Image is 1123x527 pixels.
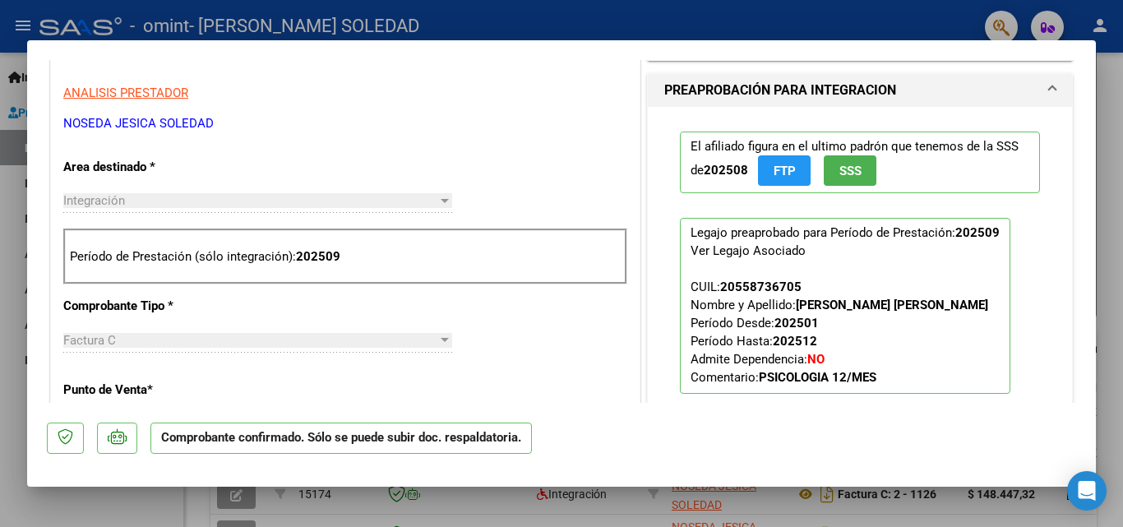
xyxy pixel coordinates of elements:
[773,334,817,349] strong: 202512
[720,278,802,296] div: 20558736705
[759,370,876,385] strong: PSICOLOGIA 12/MES
[63,297,233,316] p: Comprobante Tipo *
[774,164,796,178] span: FTP
[680,132,1040,193] p: El afiliado figura en el ultimo padrón que tenemos de la SSS de
[648,107,1072,432] div: PREAPROBACIÓN PARA INTEGRACION
[63,114,627,133] p: NOSEDA JESICA SOLEDAD
[70,247,621,266] p: Período de Prestación (sólo integración):
[704,163,748,178] strong: 202508
[824,155,876,186] button: SSS
[296,249,340,264] strong: 202509
[150,423,532,455] p: Comprobante confirmado. Sólo se puede subir doc. respaldatoria.
[63,381,233,400] p: Punto de Venta
[680,218,1010,394] p: Legajo preaprobado para Período de Prestación:
[955,225,1000,240] strong: 202509
[807,352,825,367] strong: NO
[758,155,811,186] button: FTP
[839,164,862,178] span: SSS
[796,298,988,312] strong: [PERSON_NAME] [PERSON_NAME]
[664,81,896,100] h1: PREAPROBACIÓN PARA INTEGRACION
[63,193,125,208] span: Integración
[1067,471,1107,511] div: Open Intercom Messenger
[63,86,188,100] span: ANALISIS PRESTADOR
[691,370,876,385] span: Comentario:
[63,333,116,348] span: Factura C
[691,242,806,260] div: Ver Legajo Asociado
[63,158,233,177] p: Area destinado *
[774,316,819,331] strong: 202501
[648,74,1072,107] mat-expansion-panel-header: PREAPROBACIÓN PARA INTEGRACION
[691,280,988,385] span: CUIL: Nombre y Apellido: Período Desde: Período Hasta: Admite Dependencia:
